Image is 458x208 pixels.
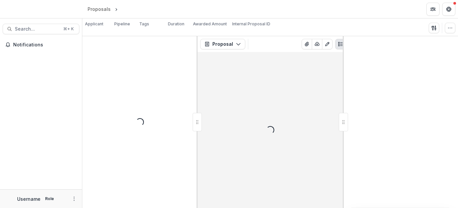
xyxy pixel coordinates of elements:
[193,21,227,27] p: Awarded Amount
[15,26,59,32] span: Search...
[88,6,111,13] div: Proposals
[62,25,75,33] div: ⌘ + K
[200,39,245,49] button: Proposal
[3,24,79,34] button: Search...
[302,39,312,49] button: View Attached Files
[3,39,79,50] button: Notifications
[114,21,130,27] p: Pipeline
[139,21,149,27] p: Tags
[85,21,103,27] p: Applicant
[17,195,40,202] p: Username
[442,3,455,16] button: Get Help
[85,4,113,14] a: Proposals
[13,42,77,48] span: Notifications
[70,195,78,203] button: More
[168,21,184,27] p: Duration
[85,4,147,14] nav: breadcrumb
[335,39,346,49] button: Plaintext view
[426,3,440,16] button: Partners
[322,39,333,49] button: Edit as form
[43,196,56,202] p: Role
[232,21,270,27] p: Internal Proposal ID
